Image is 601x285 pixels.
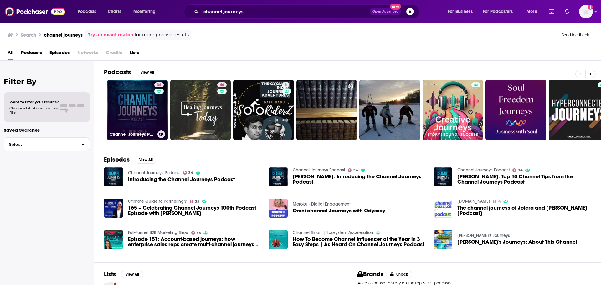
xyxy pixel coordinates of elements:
span: Networks [77,48,98,60]
span: Logged in as RobinBectel [579,5,593,18]
span: 34 [518,169,523,172]
a: The channel journeys of Jolera and Paolo Del Nibletto [Podcast] [457,205,591,216]
span: 165 – Celebrating Channel Journeys 100th Podcast Episode with [PERSON_NAME] [128,205,261,216]
a: How To Become Channel Influencer of the Year in 3 Easy Steps | As Heard On Channel Journeys Podcast [293,237,426,247]
img: How To Become Channel Influencer of the Year in 3 Easy Steps | As Heard On Channel Journeys Podcast [269,230,288,249]
img: Rob Spee: Top 10 Channel Tips from the Channel Journeys Podcast [434,167,453,186]
a: 165 – Celebrating Channel Journeys 100th Podcast Episode with Rob Spee [128,205,261,216]
img: User Profile [579,5,593,18]
h2: Filter By [4,77,90,86]
a: 34Channel Journeys Podcast [107,80,168,140]
a: 35 [191,231,201,235]
span: for more precise results [135,31,189,38]
a: 46 [217,82,227,87]
a: Episode 151: Account-based journeys: how enterprise sales reps create multi-channel journeys to b... [128,237,261,247]
a: All [8,48,13,60]
a: Introducing the Channel Journeys Podcast [128,177,235,182]
h2: Lists [104,270,116,278]
span: [PERSON_NAME]: Introducing the Channel Journeys Podcast [293,174,426,185]
a: Channel Smart | Ecosystem Acceleration [293,230,373,235]
a: 34 [348,168,358,172]
a: Rob Spee: Introducing the Channel Journeys Podcast [269,167,288,186]
a: Rob Spee: Introducing the Channel Journeys Podcast [293,174,426,185]
span: Charts [108,7,121,16]
img: 165 – Celebrating Channel Journeys 100th Podcast Episode with Rob Spee [104,199,123,218]
a: Show notifications dropdown [546,6,557,17]
button: View All [136,69,158,76]
a: Jim's Journeys [457,233,510,238]
a: ChannelBuzz.ca [457,199,490,204]
span: 46 [220,82,224,88]
span: For Podcasters [483,7,513,16]
span: Want to filter your results? [9,100,59,104]
span: 39 [195,200,199,203]
a: 39 [190,200,200,203]
img: Omni channel Journeys with Odyssey [269,199,288,218]
span: Podcasts [78,7,96,16]
a: Channel Journeys Podcast [293,167,345,173]
img: Episode 151: Account-based journeys: how enterprise sales reps create multi-channel journeys to b... [104,230,123,249]
a: PodcastsView All [104,68,158,76]
span: The channel journeys of Jolera and [PERSON_NAME] [Podcast] [457,205,591,216]
span: 6 [285,82,287,88]
svg: Add a profile image [588,5,593,10]
button: View All [135,156,157,164]
img: Podchaser - Follow, Share and Rate Podcasts [5,6,65,18]
a: Omni channel Journeys with Odyssey [293,208,385,213]
h2: Brands [357,270,383,278]
a: Channel Journeys Podcast [128,170,181,176]
a: 6 [233,80,294,140]
a: Show notifications dropdown [562,6,572,17]
a: ListsView All [104,270,143,278]
button: Open AdvancedNew [370,8,401,15]
img: The channel journeys of Jolera and Paolo Del Nibletto [Podcast] [434,199,453,218]
button: View All [121,271,143,278]
p: Saved Searches [4,127,90,133]
a: Episodes [49,48,70,60]
h2: Episodes [104,156,130,164]
img: Jim's Journeys: About This Channel [434,230,453,249]
a: 4 [493,200,501,203]
span: Credits [106,48,122,60]
button: open menu [73,7,104,17]
button: Select [4,137,90,151]
a: EpisodesView All [104,156,157,164]
h3: Channel Journeys Podcast [110,132,155,137]
a: 34 [183,171,193,175]
a: Try an exact match [88,31,133,38]
a: 34 [512,168,523,172]
span: 35 [197,232,201,234]
input: Search podcasts, credits, & more... [201,7,370,17]
span: [PERSON_NAME]: Top 10 Channel Tips from the Channel Journeys Podcast [457,174,591,185]
h3: channel journeys [44,32,83,38]
span: For Business [448,7,473,16]
a: Podcasts [21,48,42,60]
a: Introducing the Channel Journeys Podcast [104,167,123,186]
a: 34 [154,82,164,87]
a: Charts [104,7,125,17]
span: 34 [188,171,193,174]
button: open menu [479,7,522,17]
button: open menu [129,7,164,17]
span: Select [4,142,76,146]
a: Ultimate Guide to Partnering® [128,199,187,204]
span: Monitoring [133,7,156,16]
span: 34 [157,82,161,88]
div: Search podcasts, credits, & more... [190,4,425,19]
a: Moroku - Digital Engagement [293,201,351,207]
a: Rob Spee: Top 10 Channel Tips from the Channel Journeys Podcast [457,174,591,185]
span: Lists [130,48,139,60]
